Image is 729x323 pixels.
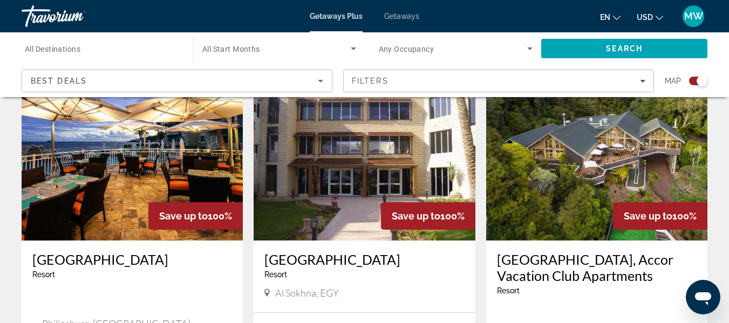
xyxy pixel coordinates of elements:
[384,12,419,20] a: Getaways
[486,68,707,240] img: Grand Mercure Puka Park, Accor Vacation Club Apartments
[31,74,323,87] mat-select: Sort by
[637,9,663,25] button: Change currency
[379,45,434,53] span: Any Occupancy
[148,202,243,230] div: 100%
[352,77,389,85] span: Filters
[32,251,232,267] a: [GEOGRAPHIC_DATA]
[392,210,440,222] span: Save up to
[497,286,520,295] span: Resort
[25,43,179,56] input: Select destination
[686,280,720,314] iframe: Button to launch messaging window
[381,202,475,230] div: 100%
[264,251,464,267] a: [GEOGRAPHIC_DATA]
[600,13,610,22] span: en
[22,2,130,30] a: Travorium
[264,270,287,279] span: Resort
[497,251,697,284] a: [GEOGRAPHIC_DATA], Accor Vacation Club Apartments
[343,70,654,92] button: Filters
[202,45,260,53] span: All Start Months
[25,45,80,53] span: All Destinations
[31,77,87,85] span: Best Deals
[22,68,243,240] img: Oyster Bay Beach Resort
[684,11,703,22] span: MW
[665,73,681,88] span: Map
[679,5,707,28] button: User Menu
[310,12,363,20] a: Getaways Plus
[613,202,707,230] div: 100%
[541,39,707,58] button: Search
[159,210,208,222] span: Save up to
[32,270,55,279] span: Resort
[254,68,475,240] img: Red Carpet Hotel and Resort
[637,13,653,22] span: USD
[624,210,672,222] span: Save up to
[606,44,643,53] span: Search
[600,9,621,25] button: Change language
[275,287,339,299] span: Al Sokhna, EGY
